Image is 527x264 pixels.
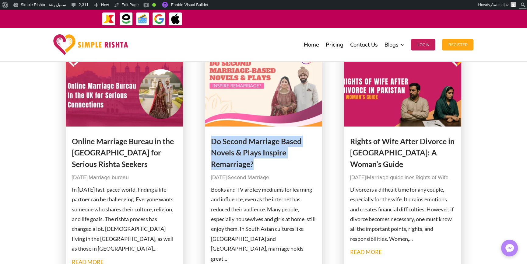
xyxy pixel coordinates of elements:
[136,12,149,26] img: Credit Cards
[211,175,227,180] span: [DATE]
[416,175,448,180] a: Rights of Wife
[211,185,316,263] p: Books and TV are key mediums for learning and influence, even as the internet has reduced their a...
[350,248,382,255] a: read more
[384,30,404,60] a: Blogs
[72,173,177,182] p: |
[72,175,87,180] span: [DATE]
[367,175,414,180] a: Marriage guidelines
[72,137,174,168] a: Online Marriage Bureau in the [GEOGRAPHIC_DATA] for Serious Rishta Seekers
[66,53,183,127] img: Online Marriage Bureau in the UK for Serious Rishta Seekers
[411,39,435,50] button: Login
[442,30,473,60] a: Register
[169,12,182,26] img: ApplePay-icon
[411,30,435,60] a: Login
[304,30,319,60] a: Home
[350,137,455,168] a: Rights of Wife After Divorce in [GEOGRAPHIC_DATA]: A Woman’s Guide
[211,137,301,168] a: Do Second Marriage Based Novels & Plays Inspire Remarriage?
[89,175,129,180] a: Marriage bureau
[152,3,156,7] div: Good
[350,173,455,182] p: | ,
[350,175,366,180] span: [DATE]
[325,30,343,60] a: Pricing
[102,12,116,26] img: JazzCash-icon
[442,39,473,50] button: Register
[119,12,133,26] img: EasyPaisa-icon
[205,53,322,127] img: Do Second Marriage Based Novels & Plays Inspire Remarriage?
[504,242,516,254] img: Messenger
[344,53,462,127] img: Rights of Wife After Divorce in Pakistan: A Woman’s Guide
[491,2,509,7] span: Awais Ijaz
[72,185,177,254] p: In [DATE] fast-paced world, finding a life partner can be challenging. Everyone wants someone who...
[350,30,378,60] a: Contact Us
[228,175,269,180] a: Second Marriage
[152,12,166,26] img: GooglePay-icon
[211,173,316,182] p: |
[350,185,455,244] p: Divorce is a difficult time for any couple, especially for the wife. It drains emotions and creat...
